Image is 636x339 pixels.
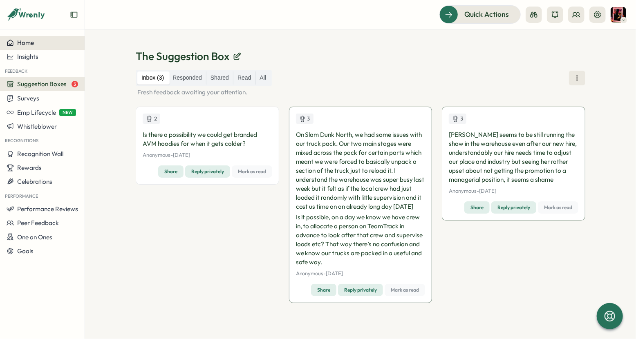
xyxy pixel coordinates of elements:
[464,201,490,214] button: Share
[17,39,34,47] span: Home
[143,152,173,158] span: Anonymous -
[136,88,585,97] p: Fresh feedback awaiting your attention.
[317,284,330,296] span: Share
[256,71,271,85] label: All
[72,81,78,87] span: 3
[439,5,521,23] button: Quick Actions
[491,201,536,214] button: Reply privately
[17,80,67,88] span: Suggestion Boxes
[296,213,425,267] p: Is it possible, on a day we know we have crew in, to allocate a person on TeamTrack in advance to...
[17,150,63,158] span: Recognition Wall
[391,284,419,296] span: Mark as read
[233,71,255,85] label: Read
[296,270,326,277] span: Anonymous -
[185,165,230,178] button: Reply privately
[544,202,572,213] span: Mark as read
[296,114,314,124] div: Upvotes
[17,233,52,241] span: One on Ones
[136,49,229,63] p: The Suggestion Box
[497,202,530,213] span: Reply privately
[17,53,38,60] span: Insights
[17,164,42,172] span: Rewards
[296,130,425,211] p: On Slam Dunk North, we had some issues with our truck pack. Our two main stages were mixed across...
[191,166,224,177] span: Reply privately
[385,284,425,296] button: Mark as read
[206,71,233,85] label: Shared
[17,94,39,102] span: Surveys
[326,270,343,277] span: [DATE]
[137,71,168,85] label: Inbox (3)
[164,166,177,177] span: Share
[232,165,272,178] button: Mark as read
[158,165,184,178] button: Share
[17,109,56,116] span: Emp Lifecycle
[17,247,34,255] span: Goals
[17,219,59,227] span: Peer Feedback
[17,205,78,213] span: Performance Reviews
[449,114,466,124] div: Upvotes
[17,178,52,185] span: Celebrations
[449,187,479,194] span: Anonymous -
[238,166,266,177] span: Mark as read
[70,11,78,19] button: Expand sidebar
[611,7,626,22] img: Ruth
[173,152,190,158] span: [DATE]
[311,284,336,296] button: Share
[470,202,484,213] span: Share
[538,201,578,214] button: Mark as read
[479,187,496,194] span: [DATE]
[464,9,509,20] span: Quick Actions
[17,123,57,130] span: Whistleblower
[338,284,383,296] button: Reply privately
[143,114,160,124] div: Upvotes
[59,109,76,116] span: NEW
[449,130,578,184] p: [PERSON_NAME] seems to be still running the show in the warehouse even after our new hire, unders...
[143,130,272,148] p: Is there a possibility we could get branded AVM hoodies for when it gets colder?
[168,71,206,85] label: Responded
[344,284,377,296] span: Reply privately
